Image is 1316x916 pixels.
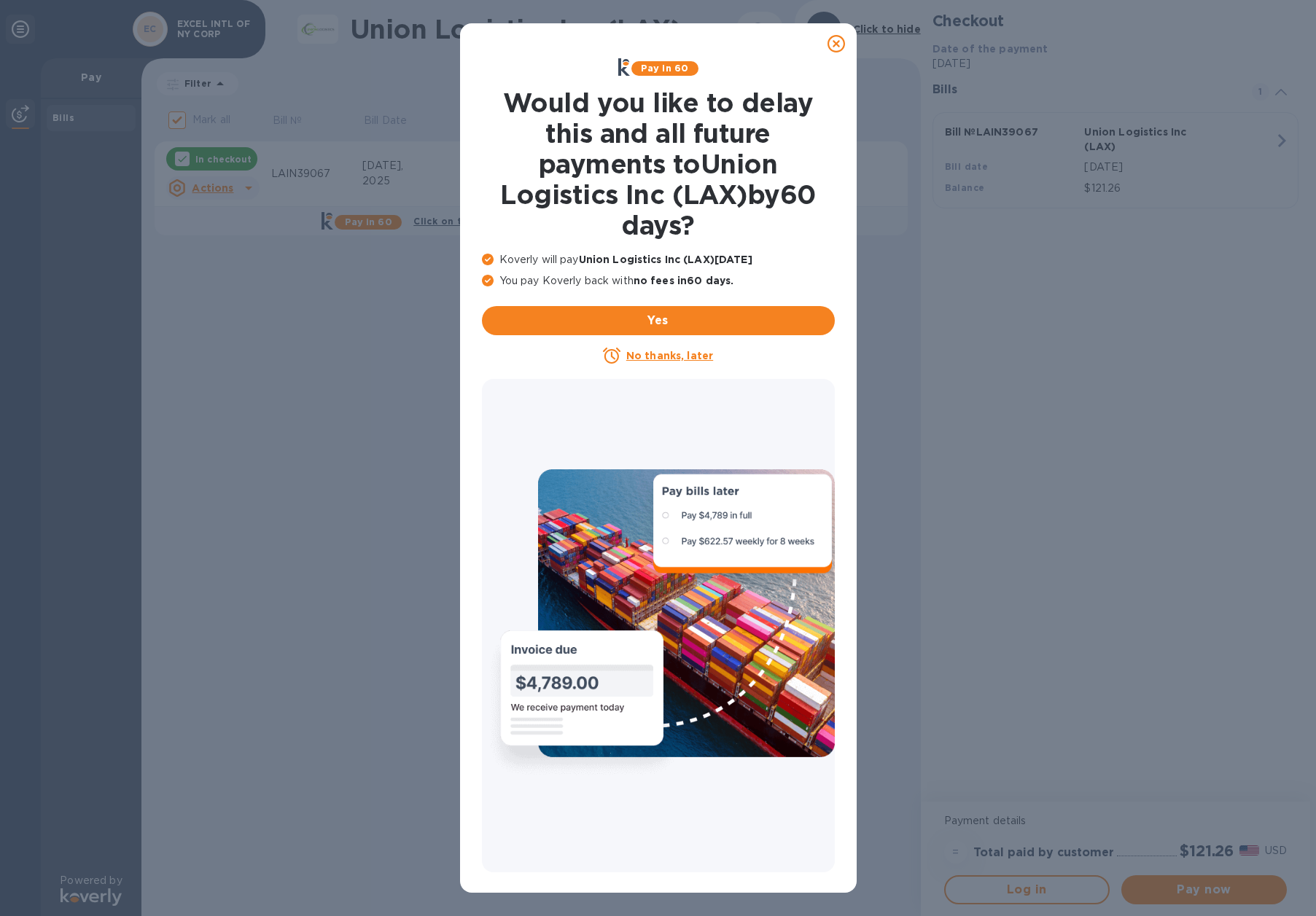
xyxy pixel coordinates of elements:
[626,350,713,361] u: No thanks, later
[482,252,835,267] p: Koverly will pay
[641,63,688,74] b: Pay in 60
[482,306,835,335] button: Yes
[579,254,752,265] b: Union Logistics Inc (LAX) [DATE]
[482,273,835,289] p: You pay Koverly back with
[634,275,733,286] b: no fees in 60 days .
[482,87,835,240] h1: Would you like to delay this and all future payments to Union Logistics Inc (LAX) by 60 days ?
[494,312,823,329] span: Yes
